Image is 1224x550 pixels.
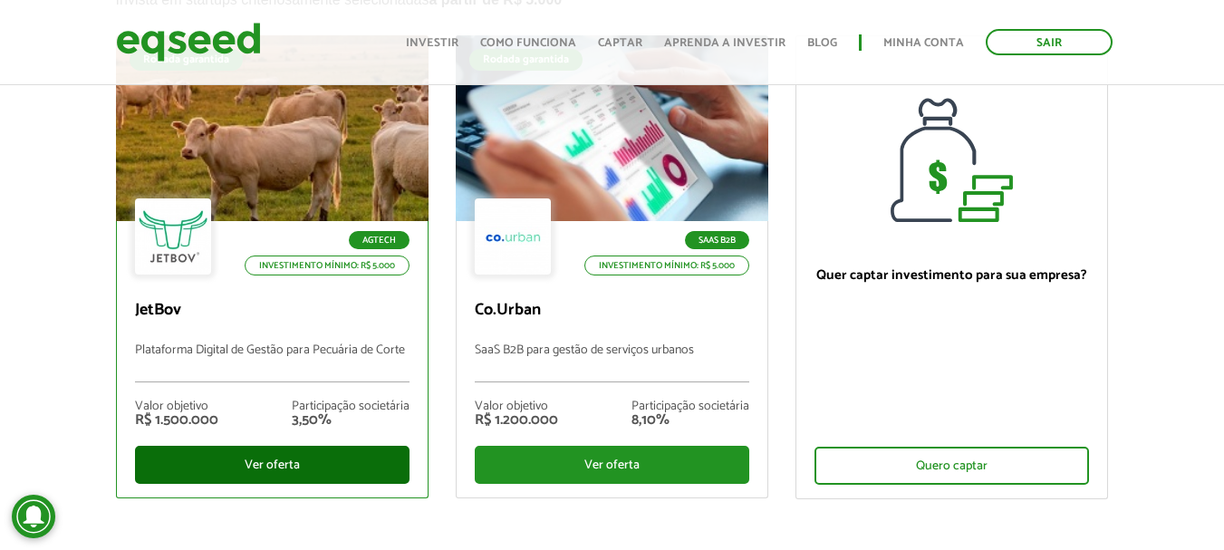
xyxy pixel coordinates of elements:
[814,267,1089,284] p: Quer captar investimento para sua empresa?
[135,301,410,321] p: JetBov
[456,35,768,498] a: Rodada garantida SaaS B2B Investimento mínimo: R$ 5.000 Co.Urban SaaS B2B para gestão de serviços...
[475,400,558,413] div: Valor objetivo
[480,37,576,49] a: Como funciona
[986,29,1113,55] a: Sair
[475,343,749,382] p: SaaS B2B para gestão de serviços urbanos
[245,256,410,275] p: Investimento mínimo: R$ 5.000
[475,301,749,321] p: Co.Urban
[135,400,218,413] div: Valor objetivo
[631,400,749,413] div: Participação societária
[116,18,261,66] img: EqSeed
[406,37,458,49] a: Investir
[292,413,410,428] div: 3,50%
[135,413,218,428] div: R$ 1.500.000
[883,37,964,49] a: Minha conta
[135,446,410,484] div: Ver oferta
[795,35,1108,499] a: Quer captar investimento para sua empresa? Quero captar
[584,256,749,275] p: Investimento mínimo: R$ 5.000
[292,400,410,413] div: Participação societária
[349,231,410,249] p: Agtech
[807,37,837,49] a: Blog
[135,343,410,382] p: Plataforma Digital de Gestão para Pecuária de Corte
[664,37,785,49] a: Aprenda a investir
[631,413,749,428] div: 8,10%
[685,231,749,249] p: SaaS B2B
[475,413,558,428] div: R$ 1.200.000
[598,37,642,49] a: Captar
[475,446,749,484] div: Ver oferta
[116,35,429,498] a: Rodada garantida Agtech Investimento mínimo: R$ 5.000 JetBov Plataforma Digital de Gestão para Pe...
[814,447,1089,485] div: Quero captar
